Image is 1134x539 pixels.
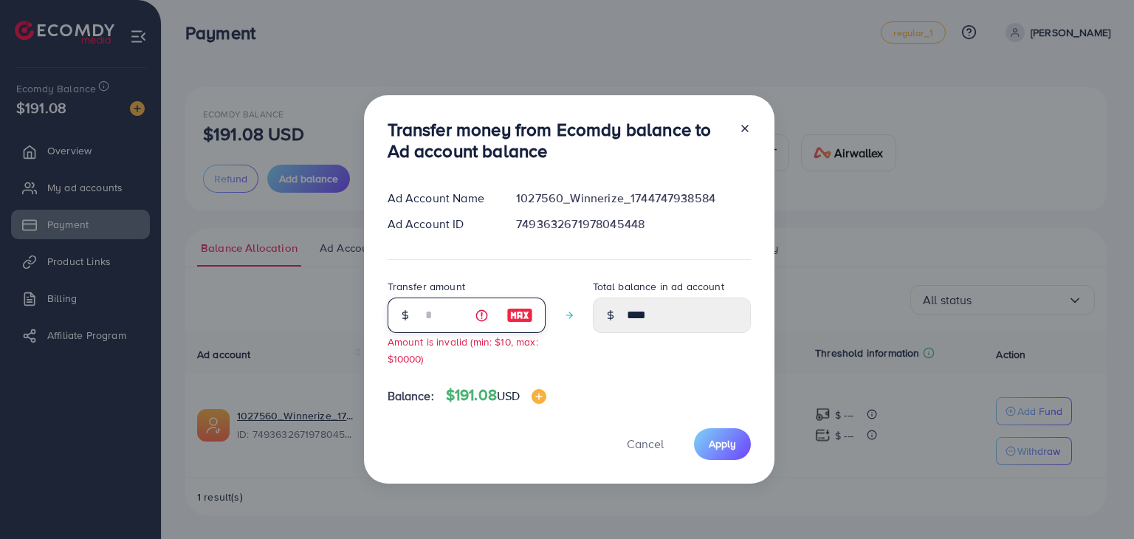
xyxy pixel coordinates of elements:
[388,119,727,162] h3: Transfer money from Ecomdy balance to Ad account balance
[388,388,434,405] span: Balance:
[506,306,533,324] img: image
[497,388,520,404] span: USD
[504,216,762,233] div: 7493632671978045448
[388,334,538,365] small: Amount is invalid (min: $10, max: $10000)
[446,386,547,405] h4: $191.08
[627,436,664,452] span: Cancel
[532,389,546,404] img: image
[376,216,505,233] div: Ad Account ID
[694,428,751,460] button: Apply
[1071,473,1123,528] iframe: Chat
[593,279,724,294] label: Total balance in ad account
[388,279,465,294] label: Transfer amount
[504,190,762,207] div: 1027560_Winnerize_1744747938584
[376,190,505,207] div: Ad Account Name
[608,428,682,460] button: Cancel
[709,436,736,451] span: Apply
